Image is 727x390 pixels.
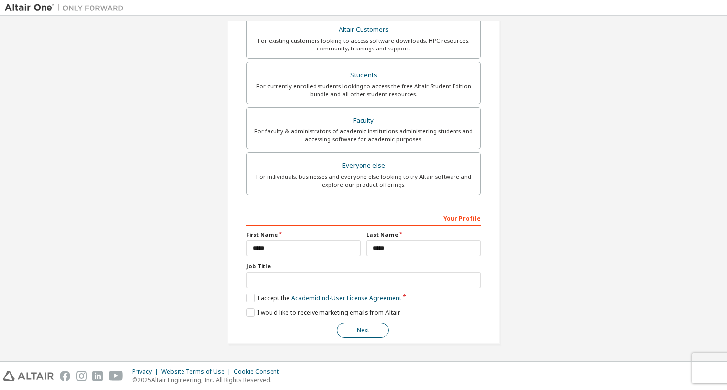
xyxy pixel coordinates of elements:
[3,371,54,381] img: altair_logo.svg
[246,210,481,226] div: Your Profile
[246,294,401,302] label: I accept the
[366,231,481,239] label: Last Name
[337,323,389,338] button: Next
[246,308,400,317] label: I would like to receive marketing emails from Altair
[246,231,361,239] label: First Name
[253,23,474,37] div: Altair Customers
[161,368,234,376] div: Website Terms of Use
[234,368,285,376] div: Cookie Consent
[76,371,87,381] img: instagram.svg
[92,371,103,381] img: linkedin.svg
[291,294,401,302] a: Academic End-User License Agreement
[253,127,474,143] div: For faculty & administrators of academic institutions administering students and accessing softwa...
[253,114,474,128] div: Faculty
[253,159,474,173] div: Everyone else
[5,3,129,13] img: Altair One
[253,68,474,82] div: Students
[253,173,474,189] div: For individuals, businesses and everyone else looking to try Altair software and explore our prod...
[253,37,474,52] div: For existing customers looking to access software downloads, HPC resources, community, trainings ...
[60,371,70,381] img: facebook.svg
[246,262,481,270] label: Job Title
[253,82,474,98] div: For currently enrolled students looking to access the free Altair Student Edition bundle and all ...
[109,371,123,381] img: youtube.svg
[132,376,285,384] p: © 2025 Altair Engineering, Inc. All Rights Reserved.
[132,368,161,376] div: Privacy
